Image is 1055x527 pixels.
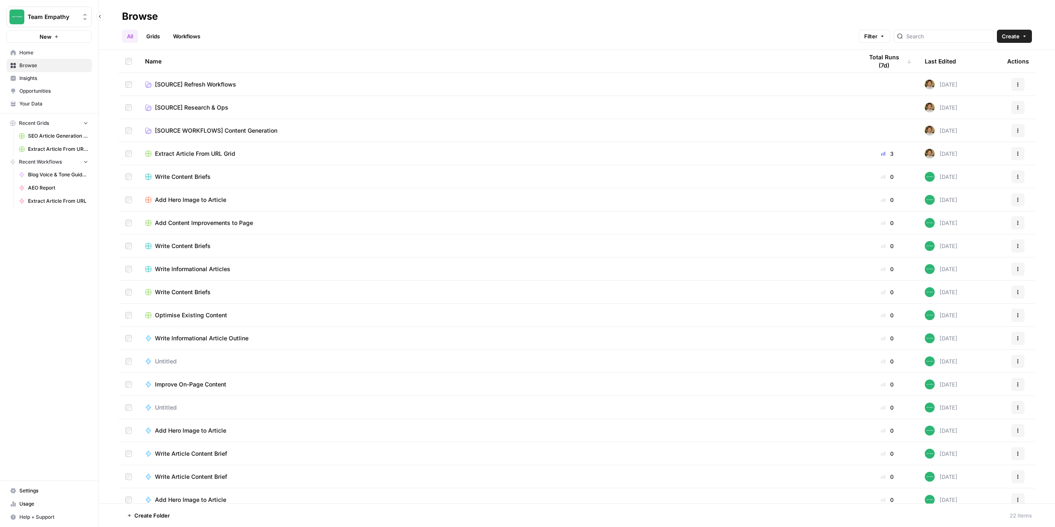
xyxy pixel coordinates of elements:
a: Write Content Briefs [145,242,850,250]
span: Filter [864,32,877,40]
div: [DATE] [925,379,957,389]
a: Extract Article From URL Grid [15,143,92,156]
div: 0 [863,380,912,389]
a: Add Hero Image to Article [145,426,850,435]
a: Write Informational Articles [145,265,850,273]
button: Filter [859,30,890,43]
div: 0 [863,334,912,342]
div: [DATE] [925,103,957,112]
a: Browse [7,59,92,72]
div: 0 [863,219,912,227]
span: Browse [19,62,88,69]
a: Grids [141,30,165,43]
img: 9peqd3ak2lieyojmlm10uxo82l57 [925,80,935,89]
span: Improve On-Page Content [155,380,226,389]
img: 9peqd3ak2lieyojmlm10uxo82l57 [925,103,935,112]
div: 0 [863,426,912,435]
img: wwg0kvabo36enf59sssm51gfoc5r [925,310,935,320]
span: Add Content Improvements to Page [155,219,253,227]
div: [DATE] [925,264,957,274]
div: [DATE] [925,449,957,459]
button: Help + Support [7,511,92,524]
a: Write Content Briefs [145,288,850,296]
span: Add Hero Image to Article [155,496,226,504]
span: [SOURCE] Research & Ops [155,103,228,112]
span: [SOURCE WORKFLOWS] Content Generation [155,126,277,135]
img: wwg0kvabo36enf59sssm51gfoc5r [925,472,935,482]
a: Write Article Content Brief [145,473,850,481]
div: [DATE] [925,195,957,205]
div: [DATE] [925,287,957,297]
button: Create [997,30,1032,43]
span: Recent Grids [19,119,49,127]
img: wwg0kvabo36enf59sssm51gfoc5r [925,426,935,436]
a: Add Hero Image to Article [145,196,850,204]
a: Workflows [168,30,205,43]
span: Untitled [155,357,177,365]
span: Write Article Content Brief [155,450,227,458]
span: Usage [19,500,88,508]
div: 0 [863,265,912,273]
span: Insights [19,75,88,82]
span: Help + Support [19,513,88,521]
span: Write Article Content Brief [155,473,227,481]
span: Untitled [155,403,177,412]
span: Write Content Briefs [155,242,211,250]
a: Optimise Existing Content [145,311,850,319]
img: 9peqd3ak2lieyojmlm10uxo82l57 [925,126,935,136]
div: [DATE] [925,80,957,89]
div: 0 [863,473,912,481]
button: Create Folder [122,509,175,522]
img: wwg0kvabo36enf59sssm51gfoc5r [925,218,935,228]
div: [DATE] [925,172,957,182]
img: wwg0kvabo36enf59sssm51gfoc5r [925,241,935,251]
span: Optimise Existing Content [155,311,227,319]
a: Add Hero Image to Article [145,496,850,504]
a: Improve On-Page Content [145,380,850,389]
a: Add Content Improvements to Page [145,219,850,227]
div: [DATE] [925,403,957,412]
a: [SOURCE WORKFLOWS] Content Generation [145,126,850,135]
a: AEO Report [15,181,92,194]
span: Add Hero Image to Article [155,196,226,204]
span: Create Folder [134,511,170,520]
a: [SOURCE] Refresh Workflows [145,80,850,89]
div: [DATE] [925,356,957,366]
a: Untitled [145,403,850,412]
a: SEO Article Generation Grid [15,129,92,143]
a: Settings [7,484,92,497]
a: Write Article Content Brief [145,450,850,458]
span: Write Informational Articles [155,265,230,273]
img: wwg0kvabo36enf59sssm51gfoc5r [925,172,935,182]
a: Usage [7,497,92,511]
a: Your Data [7,97,92,110]
div: [DATE] [925,333,957,343]
div: 0 [863,357,912,365]
span: Extract Article From URL Grid [28,145,88,153]
div: Actions [1007,50,1029,73]
div: 3 [863,150,912,158]
button: Workspace: Team Empathy [7,7,92,27]
img: Team Empathy Logo [9,9,24,24]
a: Write Informational Article Outline [145,334,850,342]
span: Create [1002,32,1020,40]
span: Add Hero Image to Article [155,426,226,435]
span: Blog Voice & Tone Guidelines [28,171,88,178]
span: Write Content Briefs [155,173,211,181]
span: Team Empathy [28,13,77,21]
div: [DATE] [925,126,957,136]
img: wwg0kvabo36enf59sssm51gfoc5r [925,379,935,389]
img: wwg0kvabo36enf59sssm51gfoc5r [925,403,935,412]
span: [SOURCE] Refresh Workflows [155,80,236,89]
span: Extract Article From URL [28,197,88,205]
a: Write Content Briefs [145,173,850,181]
div: 22 Items [1010,511,1032,520]
button: Recent Workflows [7,156,92,168]
div: Browse [122,10,158,23]
a: Untitled [145,357,850,365]
div: Last Edited [925,50,956,73]
div: 0 [863,242,912,250]
span: Opportunities [19,87,88,95]
div: 0 [863,288,912,296]
img: wwg0kvabo36enf59sssm51gfoc5r [925,333,935,343]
